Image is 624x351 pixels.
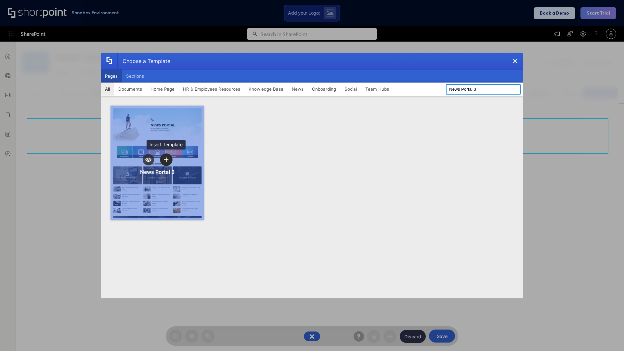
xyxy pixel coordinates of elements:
button: Social [340,83,361,96]
button: Onboarding [308,83,340,96]
button: News [288,83,308,96]
button: All [101,83,114,96]
button: Home Page [146,83,179,96]
iframe: Chat Widget [591,320,624,351]
button: Knowledge Base [244,83,288,96]
button: Team Hubs [361,83,393,96]
button: HR & Employees Resources [179,83,244,96]
button: Pages [101,70,122,83]
button: Sections [122,70,148,83]
div: News Portal 3 [140,169,175,175]
button: Documents [114,83,146,96]
div: template selector [101,53,523,298]
div: Choose a Template [117,53,170,69]
input: Search [446,84,521,95]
